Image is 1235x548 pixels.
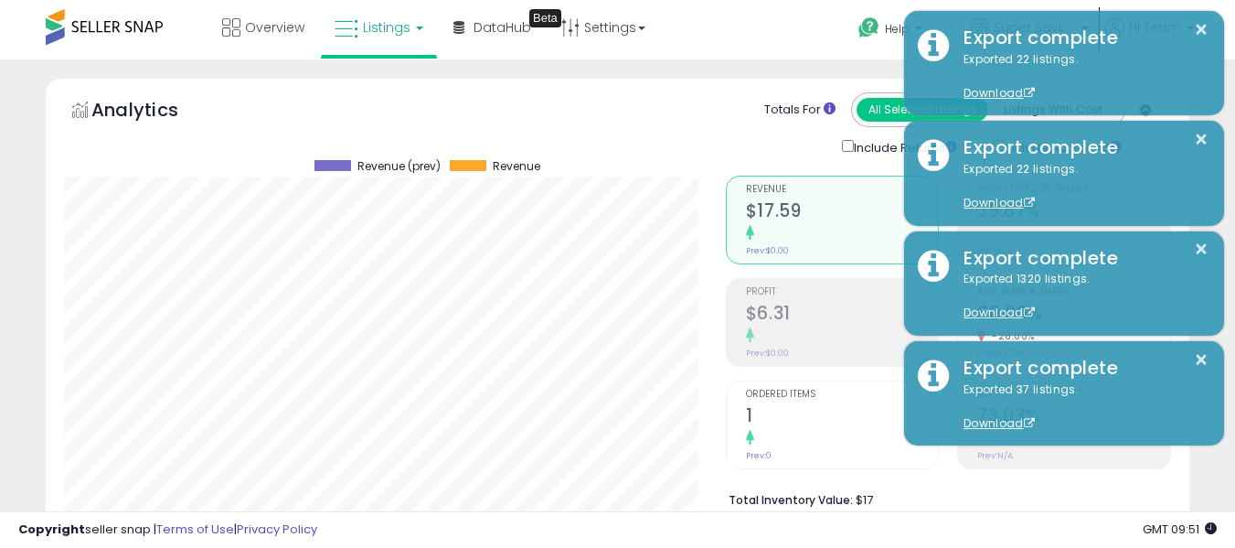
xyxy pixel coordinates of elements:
strong: Copyright [18,521,85,538]
small: Prev: N/A [977,450,1013,461]
div: Exported 37 listings. [950,381,1210,433]
span: Revenue (prev) [357,160,441,173]
a: Help [844,3,953,59]
button: All Selected Listings [857,98,988,122]
a: Download [964,85,1035,101]
i: Get Help [857,16,880,39]
a: Terms of Use [156,521,234,538]
div: Tooltip anchor [529,9,561,27]
small: Prev: $0.00 [746,348,789,359]
small: Prev: $0.00 [746,245,789,256]
span: Ordered Items [746,390,939,400]
a: Download [964,195,1035,210]
span: Revenue [746,185,939,195]
span: 2025-08-15 09:51 GMT [1143,521,1217,538]
b: Total Inventory Value: [729,492,853,508]
span: Help [885,21,910,37]
div: Include Returns [828,136,979,157]
div: seller snap | | [18,521,317,539]
button: × [1194,18,1208,41]
button: × [1194,238,1208,261]
a: Download [964,415,1035,431]
h2: 1 [746,405,939,430]
span: DataHub [474,18,531,37]
h2: $17.59 [746,200,939,225]
div: Export complete [950,25,1210,51]
span: Revenue [493,160,540,173]
a: Download [964,305,1035,320]
div: Totals For [764,102,836,119]
small: Prev: 0 [746,450,772,461]
span: Listings [363,18,410,37]
button: × [1194,128,1208,151]
div: Export complete [950,134,1210,161]
li: $17 [729,488,1157,510]
div: Export complete [950,245,1210,272]
div: Exported 22 listings. [950,161,1210,212]
div: Exported 1320 listings. [950,271,1210,322]
div: Export complete [950,355,1210,381]
a: Privacy Policy [237,521,317,538]
h5: Analytics [91,97,214,127]
span: Profit [746,287,939,297]
small: -28.00% [985,329,1035,343]
button: × [1194,349,1208,371]
span: Overview [245,18,304,37]
div: Exported 22 listings. [950,51,1210,102]
h2: $6.31 [746,303,939,328]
